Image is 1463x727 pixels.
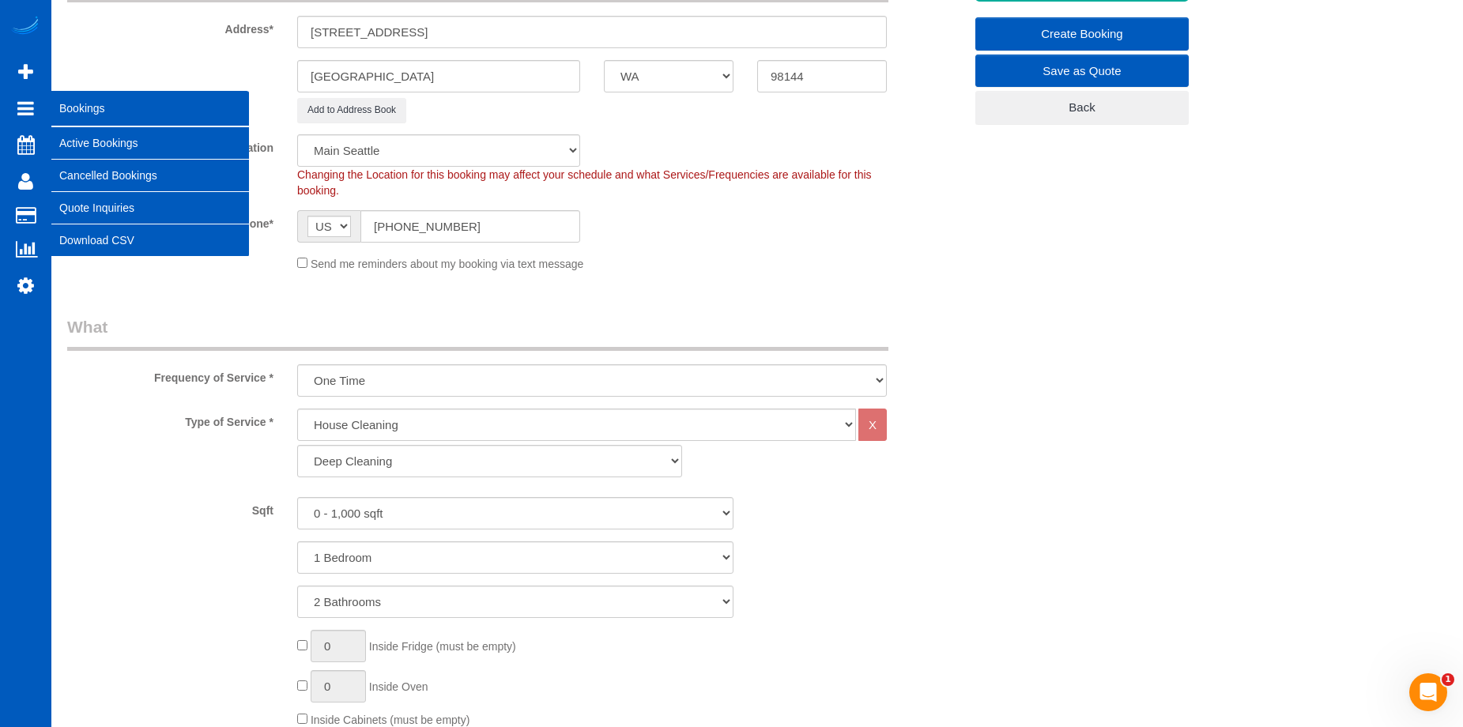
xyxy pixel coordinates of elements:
a: Save as Quote [975,55,1189,88]
span: Inside Fridge (must be empty) [369,640,516,653]
input: Zip Code* [757,60,887,92]
a: Cancelled Bookings [51,160,249,191]
iframe: Intercom live chat [1409,673,1447,711]
img: Automaid Logo [9,16,41,38]
span: Send me reminders about my booking via text message [311,258,584,270]
a: Quote Inquiries [51,192,249,224]
label: Sqft [55,497,285,518]
a: Create Booking [975,17,1189,51]
button: Add to Address Book [297,98,406,122]
ul: Bookings [51,126,249,257]
span: Inside Cabinets (must be empty) [311,714,470,726]
input: City* [297,60,580,92]
label: Address* [55,16,285,37]
a: Active Bookings [51,127,249,159]
span: 1 [1442,673,1454,686]
label: Frequency of Service * [55,364,285,386]
a: Back [975,91,1189,124]
span: Bookings [51,90,249,126]
span: Inside Oven [369,680,428,693]
legend: What [67,315,888,351]
label: Type of Service * [55,409,285,430]
span: Changing the Location for this booking may affect your schedule and what Services/Frequencies are... [297,168,872,197]
input: Phone* [360,210,580,243]
a: Download CSV [51,224,249,256]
